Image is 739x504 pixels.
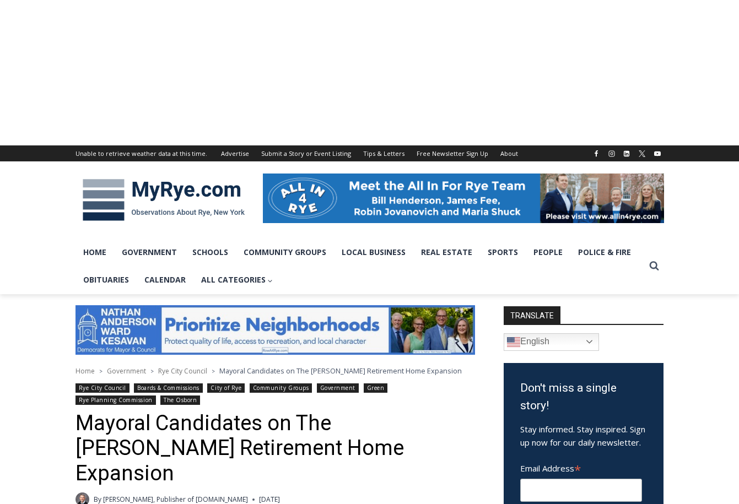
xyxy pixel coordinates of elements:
h3: Don't miss a single story! [520,380,647,414]
a: All Categories [193,266,281,294]
img: All in for Rye [263,174,664,223]
a: Linkedin [620,147,633,160]
img: en [507,335,520,349]
span: All Categories [201,274,273,286]
nav: Secondary Navigation [215,145,524,161]
a: About [494,145,524,161]
a: Police & Fire [570,239,639,266]
a: X [635,147,649,160]
a: The Osborn [160,395,200,405]
a: English [504,333,599,351]
a: Local Business [334,239,413,266]
div: Unable to retrieve weather data at this time. [75,149,207,159]
a: Sports [480,239,526,266]
a: Instagram [605,147,618,160]
a: Community Groups [236,239,334,266]
span: > [212,367,215,375]
a: [PERSON_NAME], Publisher of [DOMAIN_NAME] [103,495,248,504]
a: Schools [185,239,236,266]
a: Green [364,383,388,393]
a: Boards & Commissions [134,383,203,393]
span: > [99,367,103,375]
button: View Search Form [644,256,664,276]
a: Tips & Letters [357,145,411,161]
a: Community Groups [250,383,312,393]
p: Stay informed. Stay inspired. Sign up now for our daily newsletter. [520,422,647,449]
nav: Primary Navigation [75,239,644,294]
a: City of Rye [207,383,245,393]
a: Facebook [590,147,603,160]
a: Obituaries [75,266,137,294]
a: Submit a Story or Event Listing [255,145,357,161]
a: Government [107,366,146,376]
a: Advertise [215,145,255,161]
a: Free Newsletter Sign Up [411,145,494,161]
a: YouTube [651,147,664,160]
a: People [526,239,570,266]
span: Mayoral Candidates on The [PERSON_NAME] Retirement Home Expansion [219,366,462,376]
h1: Mayoral Candidates on The [PERSON_NAME] Retirement Home Expansion [75,411,475,486]
a: Home [75,366,95,376]
a: Calendar [137,266,193,294]
a: Real Estate [413,239,480,266]
a: Home [75,239,114,266]
span: > [150,367,154,375]
label: Email Address [520,457,642,477]
a: Rye City Council [75,383,130,393]
a: Government [114,239,185,266]
a: Government [317,383,359,393]
strong: TRANSLATE [504,306,560,324]
img: MyRye.com [75,171,252,229]
nav: Breadcrumbs [75,365,475,376]
a: Rye City Council [158,366,207,376]
a: Rye Planning Commission [75,395,156,405]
